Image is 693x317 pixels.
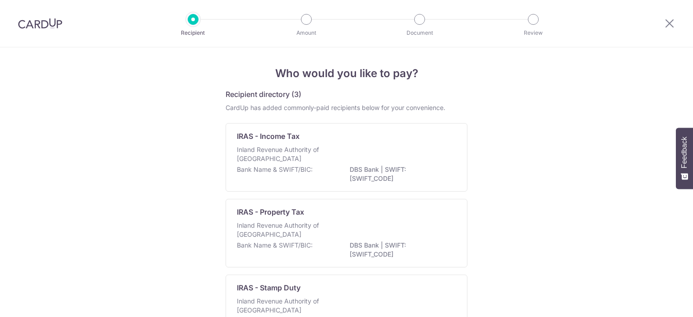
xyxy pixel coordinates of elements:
img: CardUp [18,18,62,29]
span: Feedback [680,137,688,168]
div: CardUp has added commonly-paid recipients below for your convenience. [226,103,467,112]
h5: Recipient directory (3) [226,89,301,100]
p: Inland Revenue Authority of [GEOGRAPHIC_DATA] [237,145,333,163]
p: Review [500,28,567,37]
button: Feedback - Show survey [676,128,693,189]
p: Document [386,28,453,37]
p: DBS Bank | SWIFT: [SWIFT_CODE] [350,241,451,259]
p: IRAS - Property Tax [237,207,304,217]
p: IRAS - Stamp Duty [237,282,300,293]
p: Recipient [160,28,226,37]
p: Bank Name & SWIFT/BIC: [237,165,313,174]
p: Inland Revenue Authority of [GEOGRAPHIC_DATA] [237,297,333,315]
p: Bank Name & SWIFT/BIC: [237,241,313,250]
p: IRAS - Income Tax [237,131,300,142]
p: DBS Bank | SWIFT: [SWIFT_CODE] [350,165,451,183]
p: Inland Revenue Authority of [GEOGRAPHIC_DATA] [237,221,333,239]
h4: Who would you like to pay? [226,65,467,82]
p: Amount [273,28,340,37]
